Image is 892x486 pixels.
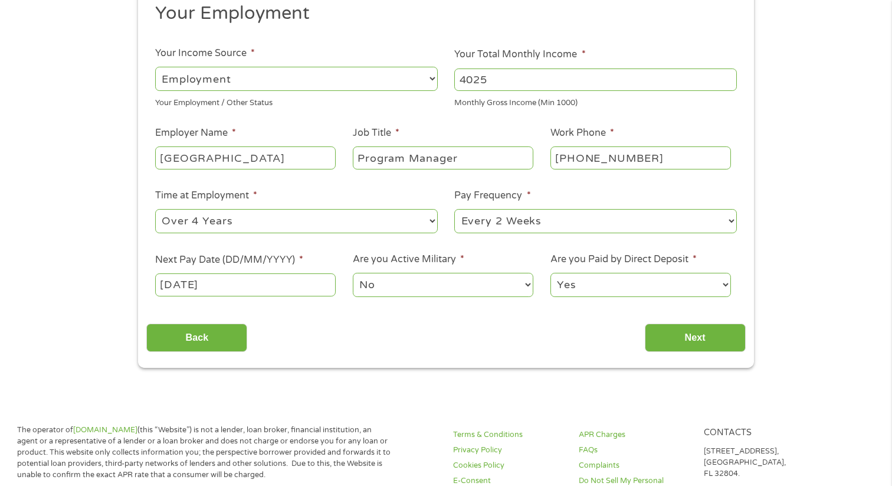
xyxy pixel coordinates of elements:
[550,253,697,266] label: Are you Paid by Direct Deposit
[550,146,731,169] input: (231) 754-4010
[579,429,690,441] a: APR Charges
[17,425,393,480] p: The operator of (this “Website”) is not a lender, loan broker, financial institution, an agent or...
[155,2,729,25] h2: Your Employment
[645,324,746,353] input: Next
[550,127,614,139] label: Work Phone
[155,47,255,60] label: Your Income Source
[155,93,438,109] div: Your Employment / Other Status
[453,429,564,441] a: Terms & Conditions
[353,253,464,266] label: Are you Active Military
[579,445,690,456] a: FAQs
[454,48,585,61] label: Your Total Monthly Income
[453,460,564,471] a: Cookies Policy
[454,69,737,91] input: 1800
[155,127,236,139] label: Employer Name
[73,425,137,435] a: [DOMAIN_NAME]
[155,190,257,202] label: Time at Employment
[146,324,247,353] input: Back
[704,428,815,439] h4: Contacts
[704,446,815,480] p: [STREET_ADDRESS], [GEOGRAPHIC_DATA], FL 32804.
[579,460,690,471] a: Complaints
[155,254,303,266] label: Next Pay Date (DD/MM/YYYY)
[454,93,737,109] div: Monthly Gross Income (Min 1000)
[453,445,564,456] a: Privacy Policy
[353,127,399,139] label: Job Title
[353,146,533,169] input: Cashier
[454,190,530,202] label: Pay Frequency
[155,273,336,296] input: Use the arrow keys to pick a date
[155,146,336,169] input: Walmart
